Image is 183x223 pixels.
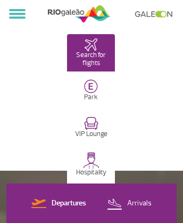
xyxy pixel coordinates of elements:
[52,198,86,209] p: Departures
[83,152,99,169] img: hospitality.svg
[72,51,110,67] p: Search for flights
[67,146,115,184] button: Hospitality
[104,197,155,211] button: Arrivals
[85,38,97,51] img: airplaneHomeActive.svg
[75,130,107,138] p: VIP Lounge
[28,197,89,211] button: Departures
[76,169,106,177] p: Hospitality
[84,79,98,93] img: carParkingHome.svg
[67,71,115,109] button: Park
[84,93,98,101] p: Park
[84,117,98,130] img: vipRoom.svg
[67,109,115,146] button: VIP Lounge
[127,198,152,209] p: Arrivals
[67,34,115,71] button: Search for flights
